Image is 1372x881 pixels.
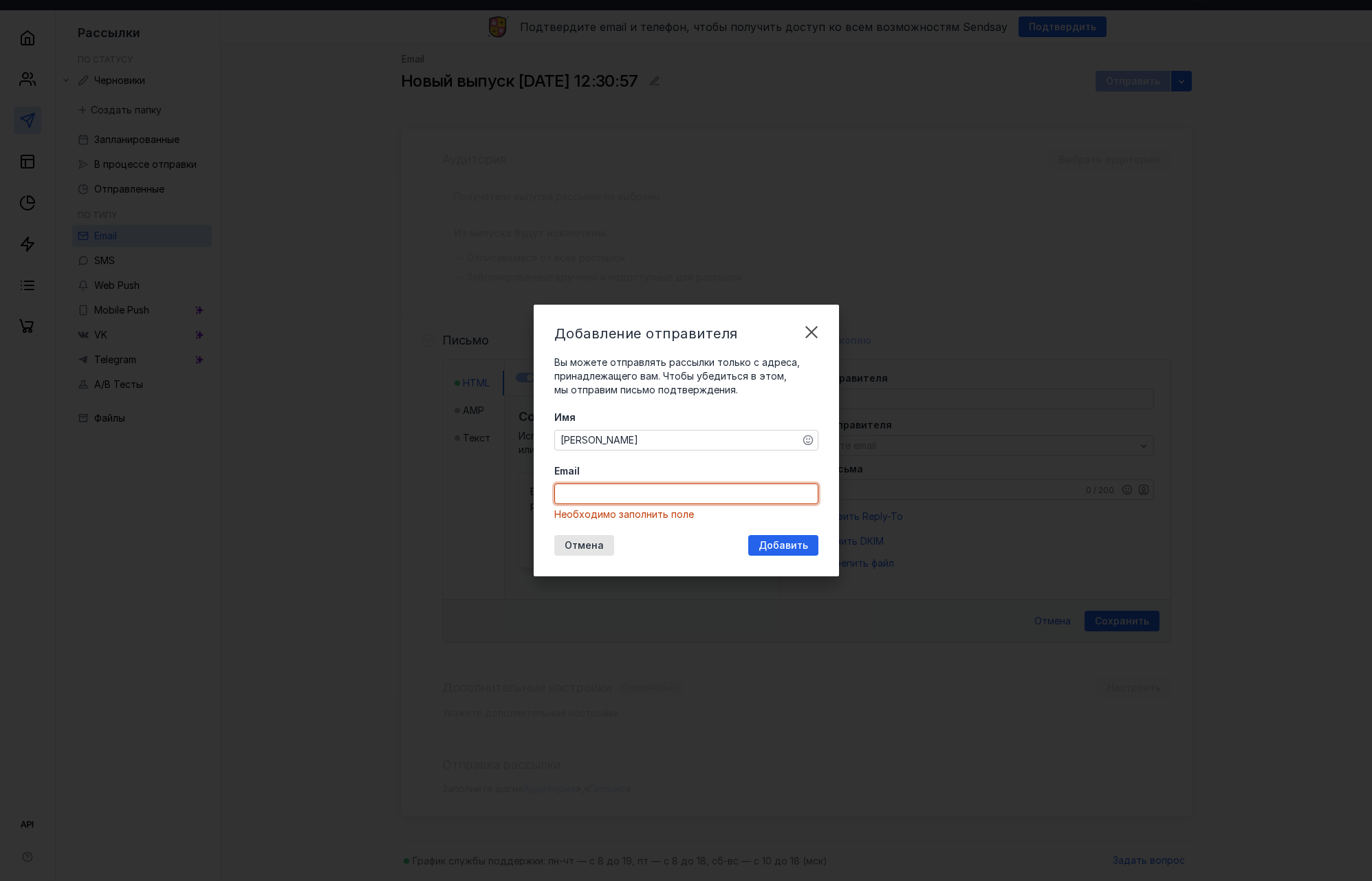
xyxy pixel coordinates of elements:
[554,535,614,556] button: Отмена
[554,325,738,342] span: Добавление отправителя
[555,431,818,450] textarea: [PERSON_NAME]
[554,508,818,521] div: Необходимо заполнить поле
[554,464,580,478] span: Email
[759,540,808,552] span: Добавить
[554,356,800,395] span: Вы можете отправлять рассылки только с адреса, принадлежащего вам. Чтобы убедиться в этом, мы отп...
[565,540,604,552] span: Отмена
[554,411,576,424] span: Имя
[748,535,818,556] button: Добавить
